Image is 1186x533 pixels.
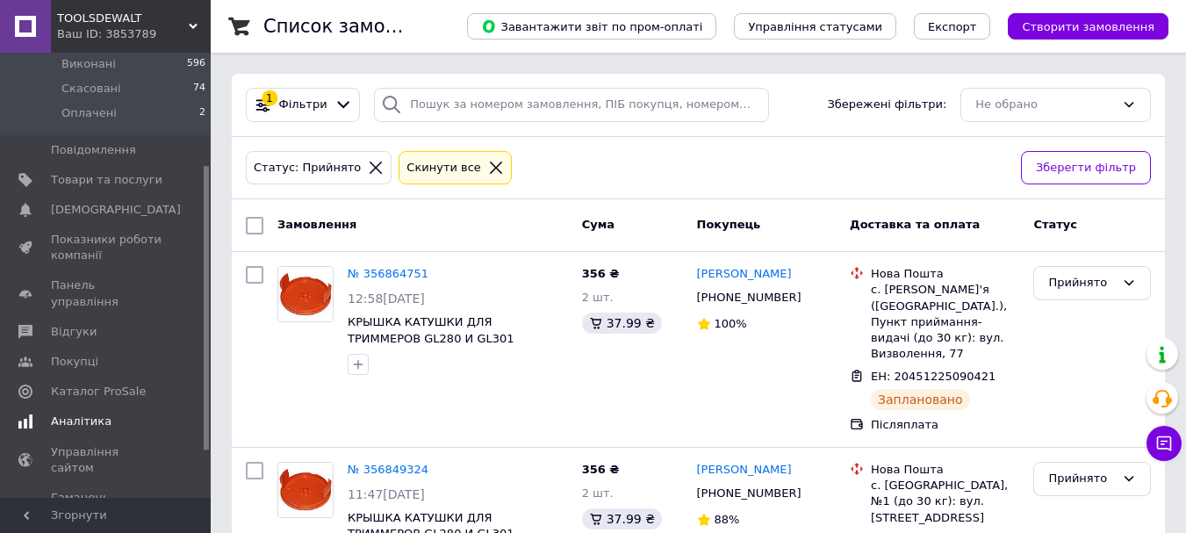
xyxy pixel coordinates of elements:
img: Фото товару [278,464,333,517]
span: 2 [199,105,205,121]
span: ЕН: 20451225090421 [871,370,996,383]
div: 37.99 ₴ [582,508,662,529]
h1: Список замовлень [263,16,442,37]
div: Cкинути все [403,159,485,177]
span: Покупець [697,218,761,231]
span: Управління сайтом [51,444,162,476]
div: с. [PERSON_NAME]'я ([GEOGRAPHIC_DATA].), Пункт приймання-видачі (до 30 кг): вул. Визволення, 77 [871,282,1019,362]
button: Створити замовлення [1008,13,1168,40]
input: Пошук за номером замовлення, ПІБ покупця, номером телефону, Email, номером накладної [374,88,768,122]
button: Завантажити звіт по пром-оплаті [467,13,716,40]
div: [PHONE_NUMBER] [694,286,805,309]
div: Прийнято [1048,470,1115,488]
a: Створити замовлення [990,19,1168,32]
span: Показники роботи компанії [51,232,162,263]
span: 100% [715,317,747,330]
a: № 356864751 [348,267,428,280]
div: Статус: Прийнято [250,159,364,177]
span: Статус [1033,218,1077,231]
span: Скасовані [61,81,121,97]
span: Збережені фільтри: [827,97,946,113]
div: Не обрано [975,96,1115,114]
span: Виконані [61,56,116,72]
div: [PHONE_NUMBER] [694,482,805,505]
span: Каталог ProSale [51,384,146,400]
a: Фото товару [277,266,334,322]
div: Заплановано [871,389,970,410]
span: Фільтри [279,97,327,113]
span: Створити замовлення [1022,20,1154,33]
span: 88% [715,513,740,526]
span: 356 ₴ [582,267,620,280]
a: № 356849324 [348,463,428,476]
span: 356 ₴ [582,463,620,476]
div: Прийнято [1048,274,1115,292]
span: 11:47[DATE] [348,487,425,501]
a: [PERSON_NAME] [697,462,792,479]
div: 37.99 ₴ [582,313,662,334]
img: Фото товару [278,268,333,321]
span: Замовлення [277,218,356,231]
button: Експорт [914,13,991,40]
span: 74 [193,81,205,97]
span: 2 шт. [582,486,614,500]
div: Ваш ID: 3853789 [57,26,211,42]
a: КРЫШКА КАТУШКИ ДЛЯ ТРИММЕРОВ GL280 И GL301 BLACK&DECKER 597842-00 [348,315,514,361]
div: Нова Пошта [871,462,1019,478]
button: Зберегти фільтр [1021,151,1151,185]
span: Cума [582,218,615,231]
span: Завантажити звіт по пром-оплаті [481,18,702,34]
a: [PERSON_NAME] [697,266,792,283]
span: Експорт [928,20,977,33]
span: TOOLSDEWALT [57,11,189,26]
span: 596 [187,56,205,72]
span: Повідомлення [51,142,136,158]
span: Аналітика [51,414,111,429]
a: Фото товару [277,462,334,518]
span: Доставка та оплата [850,218,980,231]
div: Післяплата [871,417,1019,433]
div: с. [GEOGRAPHIC_DATA], №1 (до 30 кг): вул. [STREET_ADDRESS] [871,478,1019,526]
span: Зберегти фільтр [1036,159,1136,177]
span: Покупці [51,354,98,370]
span: Панель управління [51,277,162,309]
span: Гаманець компанії [51,490,162,522]
span: 12:58[DATE] [348,292,425,306]
span: Управління статусами [748,20,882,33]
button: Чат з покупцем [1146,426,1182,461]
span: Оплачені [61,105,117,121]
span: 2 шт. [582,291,614,304]
span: Відгуки [51,324,97,340]
button: Управління статусами [734,13,896,40]
div: Нова Пошта [871,266,1019,282]
div: 1 [262,90,277,106]
span: [DEMOGRAPHIC_DATA] [51,202,181,218]
span: Товари та послуги [51,172,162,188]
